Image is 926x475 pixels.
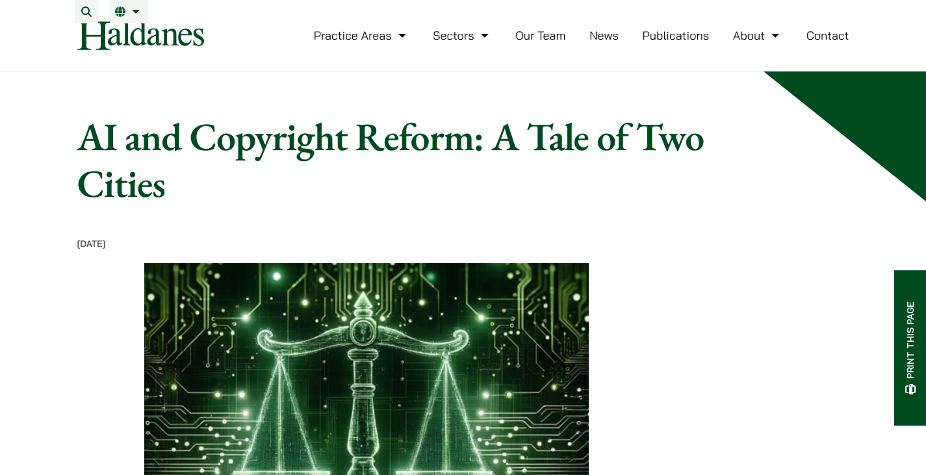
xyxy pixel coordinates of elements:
[733,28,782,43] a: About
[77,238,106,250] time: [DATE]
[806,28,849,43] a: Contact
[77,21,204,50] img: Logo of Haldanes
[515,28,565,43] a: Our Team
[77,113,752,207] h1: AI and Copyright Reform: A Tale of Two Cities
[115,6,143,17] a: EN
[643,28,710,43] a: Publications
[314,28,409,43] a: Practice Areas
[433,28,491,43] a: Sectors
[589,28,619,43] a: News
